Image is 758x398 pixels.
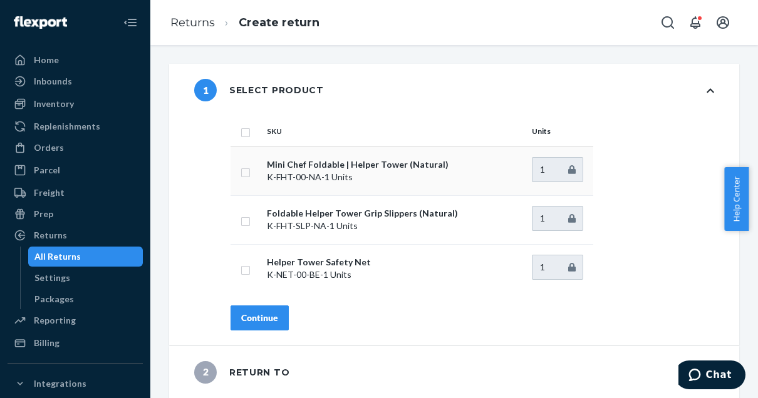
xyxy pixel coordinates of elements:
[267,158,522,171] p: Mini Chef Foldable | Helper Tower (Natural)
[14,16,67,29] img: Flexport logo
[34,272,70,284] div: Settings
[8,138,143,158] a: Orders
[34,229,67,242] div: Returns
[8,310,143,330] a: Reporting
[267,268,522,281] p: K-NET-00-BE - 1 Units
[34,120,100,133] div: Replenishments
[34,98,74,110] div: Inventory
[34,337,60,349] div: Billing
[118,10,143,35] button: Close Navigation
[267,171,522,183] p: K-FHT-00-NA - 1 Units
[8,50,143,70] a: Home
[194,79,217,101] span: 1
[34,208,53,220] div: Prep
[655,10,680,35] button: Open Search Box
[8,71,143,91] a: Inbounds
[532,157,583,182] input: Enter quantity
[8,160,143,180] a: Parcel
[34,377,86,390] div: Integrations
[28,247,143,267] a: All Returns
[724,167,749,231] button: Help Center
[683,10,708,35] button: Open notifications
[28,289,143,309] a: Packages
[28,268,143,288] a: Settings
[8,183,143,203] a: Freight
[267,256,522,268] p: Helper Tower Safety Net
[34,314,76,327] div: Reporting
[34,75,72,88] div: Inbounds
[34,54,59,66] div: Home
[8,204,143,224] a: Prep
[710,10,735,35] button: Open account menu
[231,305,289,330] button: Continue
[678,360,745,392] iframe: Opens a widget where you can chat to one of our agents
[170,16,215,29] a: Returns
[532,206,583,231] input: Enter quantity
[34,293,74,305] div: Packages
[239,16,319,29] a: Create return
[34,250,81,263] div: All Returns
[262,116,527,146] th: SKU
[34,186,65,199] div: Freight
[8,225,143,245] a: Returns
[194,361,289,384] div: Return to
[34,141,64,154] div: Orders
[8,333,143,353] a: Billing
[527,116,593,146] th: Units
[267,220,522,232] p: K-FHT-SLP-NA - 1 Units
[34,164,60,176] div: Parcel
[532,255,583,280] input: Enter quantity
[8,374,143,394] button: Integrations
[194,79,324,101] div: Select product
[194,361,217,384] span: 2
[160,4,330,41] ol: breadcrumbs
[241,312,278,324] div: Continue
[267,207,522,220] p: Foldable Helper Tower Grip Slippers (Natural)
[8,116,143,136] a: Replenishments
[8,94,143,114] a: Inventory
